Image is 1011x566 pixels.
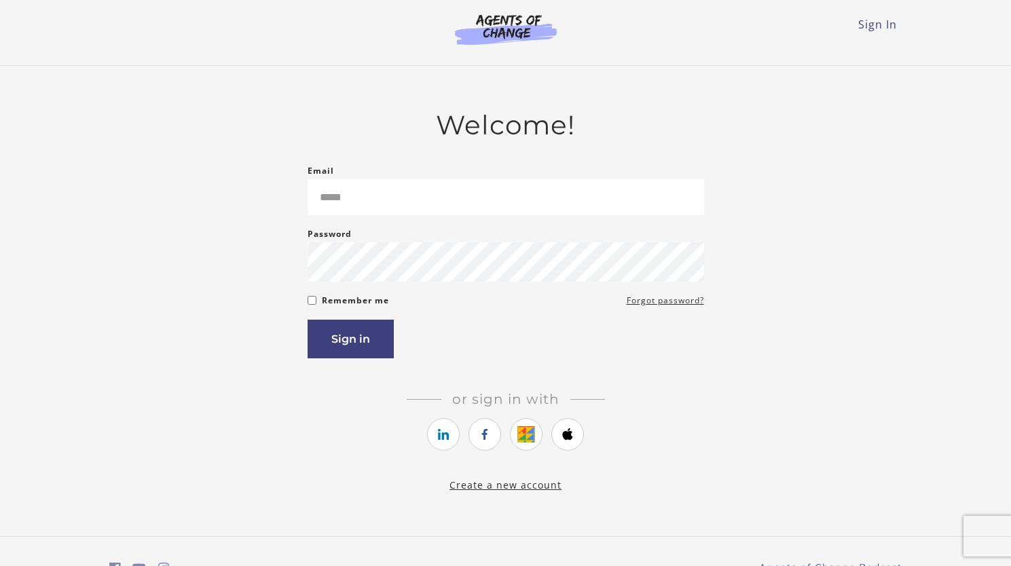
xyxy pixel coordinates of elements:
a: https://courses.thinkific.com/users/auth/facebook?ss%5Breferral%5D=&ss%5Buser_return_to%5D=&ss%5B... [468,418,501,451]
label: Remember me [322,293,389,309]
a: Sign In [858,17,897,32]
a: https://courses.thinkific.com/users/auth/apple?ss%5Breferral%5D=&ss%5Buser_return_to%5D=&ss%5Bvis... [551,418,584,451]
a: https://courses.thinkific.com/users/auth/linkedin?ss%5Breferral%5D=&ss%5Buser_return_to%5D=&ss%5B... [427,418,460,451]
img: Agents of Change Logo [441,14,571,45]
a: Forgot password? [627,293,704,309]
a: Create a new account [449,478,562,491]
a: https://courses.thinkific.com/users/auth/google?ss%5Breferral%5D=&ss%5Buser_return_to%5D=&ss%5Bvi... [510,418,543,451]
span: Or sign in with [441,391,570,407]
h2: Welcome! [308,109,704,141]
label: Password [308,226,352,242]
button: Sign in [308,320,394,358]
label: Email [308,163,334,179]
